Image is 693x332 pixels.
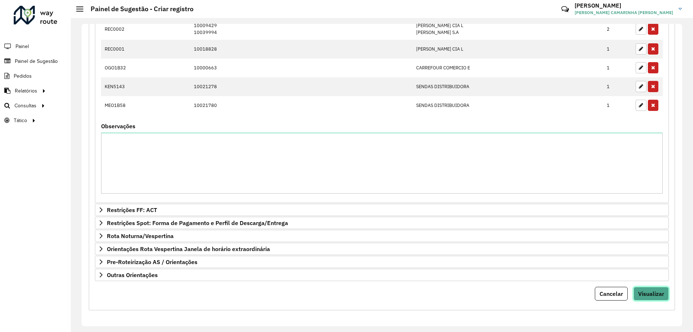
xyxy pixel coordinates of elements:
[95,269,669,281] a: Outras Orientações
[190,40,413,59] td: 10018828
[95,243,669,255] a: Orientações Rota Vespertina Janela de horário extraordinária
[14,102,36,109] span: Consultas
[190,77,413,96] td: 10021278
[14,117,27,124] span: Tático
[633,287,669,301] button: Visualizar
[101,18,190,39] td: REC0002
[638,290,664,297] span: Visualizar
[190,18,413,39] td: 10009429 10039994
[95,230,669,242] a: Rota Noturna/Vespertina
[95,204,669,216] a: Restrições FF: ACT
[190,59,413,77] td: 10000663
[107,246,270,252] span: Orientações Rota Vespertina Janela de horário extraordinária
[15,87,37,95] span: Relatórios
[413,40,603,59] td: [PERSON_NAME] CIA L
[595,287,628,301] button: Cancelar
[600,290,623,297] span: Cancelar
[413,59,603,77] td: CARREFOUR COMERCIO E
[101,122,135,130] label: Observações
[603,77,632,96] td: 1
[14,72,32,80] span: Pedidos
[101,59,190,77] td: OGO1B32
[413,18,603,39] td: [PERSON_NAME] CIA L [PERSON_NAME] S.A
[95,256,669,268] a: Pre-Roteirização AS / Orientações
[107,220,288,226] span: Restrições Spot: Forma de Pagamento e Perfil de Descarga/Entrega
[107,233,174,239] span: Rota Noturna/Vespertina
[575,2,673,9] h3: [PERSON_NAME]
[107,272,158,278] span: Outras Orientações
[557,1,573,17] a: Contato Rápido
[190,96,413,115] td: 10021780
[603,18,632,39] td: 2
[413,77,603,96] td: SENDAS DISTRIBUIDORA
[603,40,632,59] td: 1
[83,5,193,13] h2: Painel de Sugestão - Criar registro
[575,9,673,16] span: [PERSON_NAME] CAMARINHA [PERSON_NAME]
[101,40,190,59] td: REC0001
[603,96,632,115] td: 1
[95,217,669,229] a: Restrições Spot: Forma de Pagamento e Perfil de Descarga/Entrega
[15,57,58,65] span: Painel de Sugestão
[413,96,603,115] td: SENDAS DISTRIBUIDORA
[101,96,190,115] td: MEO1B58
[603,59,632,77] td: 1
[107,207,157,213] span: Restrições FF: ACT
[101,77,190,96] td: KEN5143
[107,259,197,265] span: Pre-Roteirização AS / Orientações
[16,43,29,50] span: Painel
